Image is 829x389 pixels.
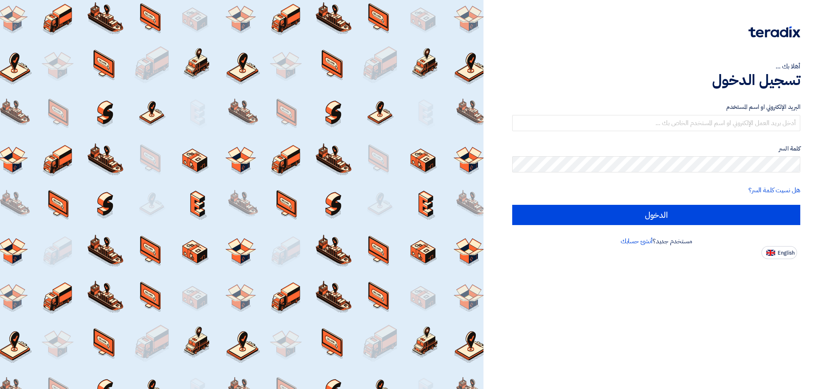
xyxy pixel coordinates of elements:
[512,71,800,89] h1: تسجيل الدخول
[512,205,800,225] input: الدخول
[761,246,797,259] button: English
[621,236,653,246] a: أنشئ حسابك
[512,144,800,153] label: كلمة السر
[512,102,800,112] label: البريد الإلكتروني او اسم المستخدم
[766,250,775,256] img: en-US.png
[512,115,800,131] input: أدخل بريد العمل الإلكتروني او اسم المستخدم الخاص بك ...
[512,236,800,246] div: مستخدم جديد؟
[512,62,800,71] div: أهلا بك ...
[778,250,795,256] span: English
[748,26,800,38] img: Teradix logo
[748,185,800,195] a: هل نسيت كلمة السر؟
